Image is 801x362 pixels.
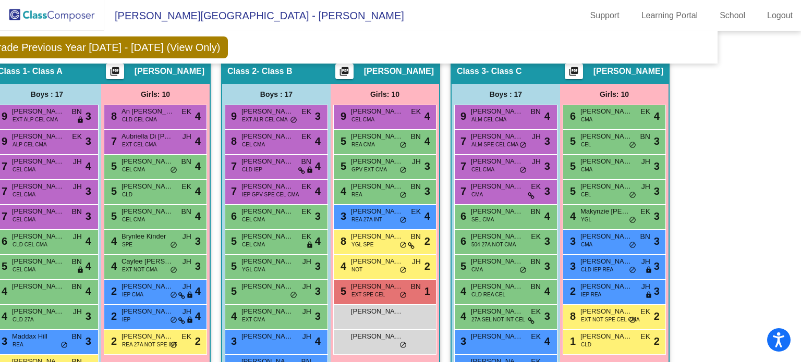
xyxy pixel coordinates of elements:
a: Support [582,7,628,24]
span: Caylee [PERSON_NAME] [122,256,174,267]
span: 5 [567,185,576,197]
span: NOT [351,266,362,273]
span: 4 [86,233,91,249]
span: lock [645,291,652,299]
span: 4 [338,260,346,272]
span: BN [411,231,421,242]
span: lock [77,266,84,274]
span: JH [641,181,650,192]
span: JH [302,281,311,292]
span: 3 [424,183,430,199]
span: [PERSON_NAME] [12,181,64,192]
span: 5 [108,210,117,222]
span: EXT NOT CMA [122,266,157,273]
span: EK [301,106,311,117]
span: An [PERSON_NAME] [122,106,174,117]
span: Aubriella Di [PERSON_NAME] [122,131,174,142]
span: 5 [567,160,576,172]
span: 7 [458,160,466,172]
span: 5 [338,285,346,297]
span: CEL CMA [13,266,35,273]
span: EK [640,106,650,117]
span: 3 [424,158,430,174]
span: [PERSON_NAME] [12,231,64,242]
span: 4 [315,183,321,199]
span: 3 [567,260,576,272]
span: 5 [228,260,237,272]
span: JH [302,306,311,317]
span: 8 [108,110,117,122]
span: [PERSON_NAME] [241,306,294,317]
span: do_not_disturb_alt [629,191,636,199]
span: 3 [654,183,660,199]
div: Girls: 10 [331,84,439,105]
span: [PERSON_NAME] [364,66,434,77]
span: CEL CMA [122,216,145,223]
span: [PERSON_NAME] [593,66,663,77]
span: [PERSON_NAME] [580,181,633,192]
span: [PERSON_NAME] [241,131,294,142]
span: CLD [122,191,132,198]
span: 3 [544,183,550,199]
span: 3 [544,233,550,249]
span: [PERSON_NAME] [12,106,64,117]
span: 3 [315,108,321,124]
span: IEP REA [581,291,601,298]
span: 2 [424,233,430,249]
span: do_not_disturb_alt [399,241,407,249]
span: CMA [581,241,592,248]
span: JH [641,156,650,167]
span: BN [531,206,541,217]
span: 4 [544,283,550,299]
span: [PERSON_NAME] [351,156,403,167]
span: [PERSON_NAME] [241,281,294,292]
span: JH [302,256,311,267]
span: [PERSON_NAME] [351,281,403,292]
span: EK [301,181,311,192]
span: 3 [86,108,91,124]
span: 5 [108,185,117,197]
span: 3 [544,258,550,274]
div: Boys : 17 [222,84,331,105]
span: REA 27A INT [351,216,382,223]
span: CEL [581,141,591,148]
span: [PERSON_NAME] [12,281,64,292]
span: JH [532,131,541,142]
span: BN [640,131,650,142]
span: BN [181,206,191,217]
span: do_not_disturb_alt [399,266,407,274]
span: 4 [195,283,201,299]
span: CLD REA CEL [471,291,505,298]
span: 3 [315,258,321,274]
span: - Class B [257,66,292,77]
span: CLD IEP [242,166,262,173]
span: do_not_disturb_alt [629,266,636,274]
span: EK [301,131,311,142]
span: 3 [544,158,550,174]
span: CEL CMA [13,191,35,198]
span: BN [72,206,82,217]
span: [PERSON_NAME] [471,256,523,267]
span: BN [531,256,541,267]
span: 3 [654,208,660,224]
span: 4 [315,233,321,249]
span: Class 2 [227,66,257,77]
span: 4 [315,133,321,149]
span: JH [183,306,191,317]
span: 4 [195,183,201,199]
span: JH [641,256,650,267]
span: 4 [195,133,201,149]
span: 5 [108,160,117,172]
span: [PERSON_NAME] [351,181,403,192]
span: 4 [544,108,550,124]
span: IEP GPV SPE CEL CMA [242,191,299,198]
span: do_not_disturb_alt [629,241,636,249]
span: EXT SPE CEL [351,291,385,298]
span: [PERSON_NAME] [122,281,174,292]
span: CLD CEL CMA [13,241,47,248]
span: 4 [654,108,660,124]
span: do_not_disturb_alt [629,141,636,149]
span: - Class C [486,66,521,77]
span: lock [306,166,313,174]
span: do_not_disturb_alt [519,166,527,174]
